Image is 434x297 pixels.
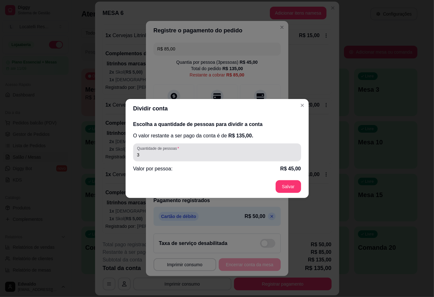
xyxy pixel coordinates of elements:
[297,100,307,110] button: Close
[280,165,301,173] p: R$ 45,00
[133,165,173,173] p: Valor por pessoa:
[276,180,301,193] button: Salvar
[228,133,253,138] span: R$ 135,00 .
[137,146,181,151] label: Quantidade de pessoas
[133,121,301,128] h2: Escolha a quantidade de pessoas para dividir a conta
[126,99,309,118] header: Dividir conta
[137,152,297,158] input: Quantidade de pessoas
[133,132,301,140] p: O valor restante a ser pago da conta é de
